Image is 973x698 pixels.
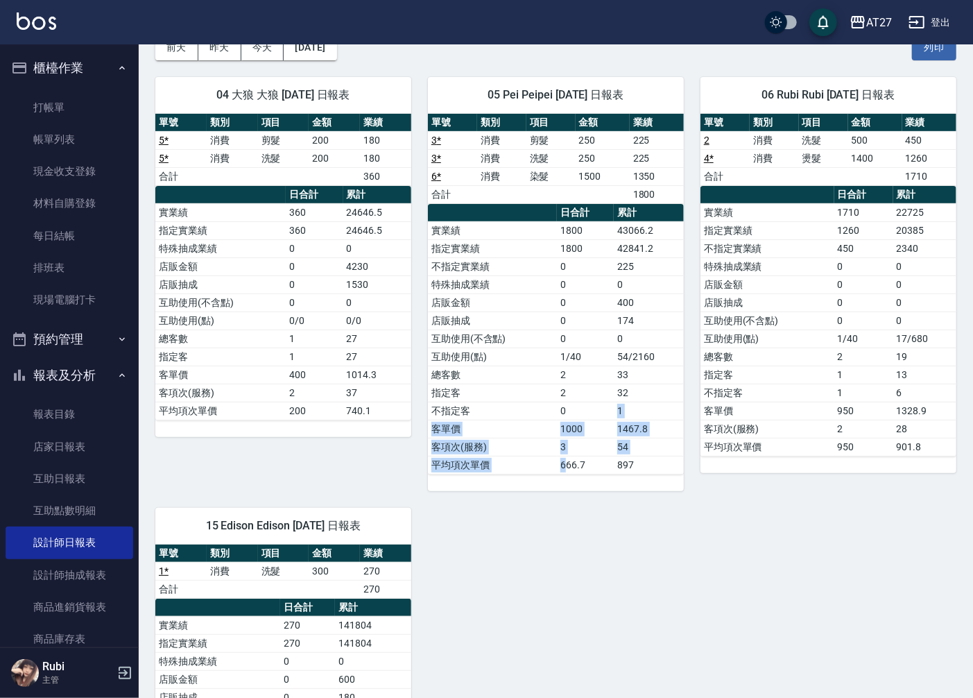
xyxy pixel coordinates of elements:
[700,114,750,132] th: 單號
[834,402,893,420] td: 950
[614,221,684,239] td: 43066.2
[286,203,343,221] td: 360
[700,293,834,312] td: 店販抽成
[893,293,956,312] td: 0
[155,580,207,598] td: 合計
[155,634,280,652] td: 指定實業績
[428,456,557,474] td: 平均項次單價
[155,293,286,312] td: 互助使用(不含點)
[614,239,684,257] td: 42841.2
[343,257,411,275] td: 4230
[343,384,411,402] td: 37
[893,186,956,204] th: 累計
[700,167,750,185] td: 合計
[6,50,133,86] button: 櫃檯作業
[630,131,684,149] td: 225
[614,438,684,456] td: 54
[557,275,614,293] td: 0
[6,155,133,187] a: 現金收支登錄
[834,330,893,348] td: 1/40
[155,384,286,402] td: 客項次(服務)
[844,8,897,37] button: AT27
[428,257,557,275] td: 不指定實業績
[428,114,684,204] table: a dense table
[893,366,956,384] td: 13
[557,366,614,384] td: 2
[893,420,956,438] td: 28
[704,135,709,146] a: 2
[893,239,956,257] td: 2340
[428,275,557,293] td: 特殊抽成業績
[700,114,956,186] table: a dense table
[700,203,834,221] td: 實業績
[912,35,956,60] button: 列印
[428,348,557,366] td: 互助使用(點)
[286,330,343,348] td: 1
[893,348,956,366] td: 19
[834,221,893,239] td: 1260
[477,149,526,167] td: 消費
[834,420,893,438] td: 2
[834,203,893,221] td: 1710
[155,167,207,185] td: 合計
[286,186,343,204] th: 日合計
[428,185,477,203] td: 合計
[893,275,956,293] td: 0
[155,186,411,420] table: a dense table
[155,239,286,257] td: 特殊抽成業績
[576,114,630,132] th: 金額
[902,167,956,185] td: 1710
[286,221,343,239] td: 360
[207,149,258,167] td: 消費
[700,402,834,420] td: 客單價
[360,167,411,185] td: 360
[700,366,834,384] td: 指定客
[576,149,630,167] td: 250
[6,398,133,430] a: 報表目錄
[445,88,667,102] span: 05 Pei Peipei [DATE] 日報表
[309,545,360,563] th: 金額
[700,438,834,456] td: 平均項次單價
[360,562,411,580] td: 270
[335,652,411,670] td: 0
[834,384,893,402] td: 1
[614,366,684,384] td: 33
[286,366,343,384] td: 400
[428,330,557,348] td: 互助使用(不含點)
[557,348,614,366] td: 1/40
[343,221,411,239] td: 24646.5
[700,221,834,239] td: 指定實業績
[526,114,576,132] th: 項目
[286,312,343,330] td: 0/0
[155,114,411,186] table: a dense table
[241,35,284,60] button: 今天
[428,420,557,438] td: 客單價
[893,221,956,239] td: 20385
[893,402,956,420] td: 1328.9
[557,456,614,474] td: 666.7
[343,312,411,330] td: 0/0
[6,357,133,393] button: 報表及分析
[576,167,630,185] td: 1500
[309,131,360,149] td: 200
[335,599,411,617] th: 累計
[428,384,557,402] td: 指定客
[286,384,343,402] td: 2
[155,616,280,634] td: 實業績
[700,275,834,293] td: 店販金額
[700,330,834,348] td: 互助使用(點)
[614,420,684,438] td: 1467.8
[750,131,799,149] td: 消費
[280,599,335,617] th: 日合計
[360,580,411,598] td: 270
[614,330,684,348] td: 0
[614,257,684,275] td: 225
[155,330,286,348] td: 總客數
[343,330,411,348] td: 27
[6,559,133,591] a: 設計師抽成報表
[286,239,343,257] td: 0
[428,312,557,330] td: 店販抽成
[614,384,684,402] td: 32
[309,562,360,580] td: 300
[280,652,335,670] td: 0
